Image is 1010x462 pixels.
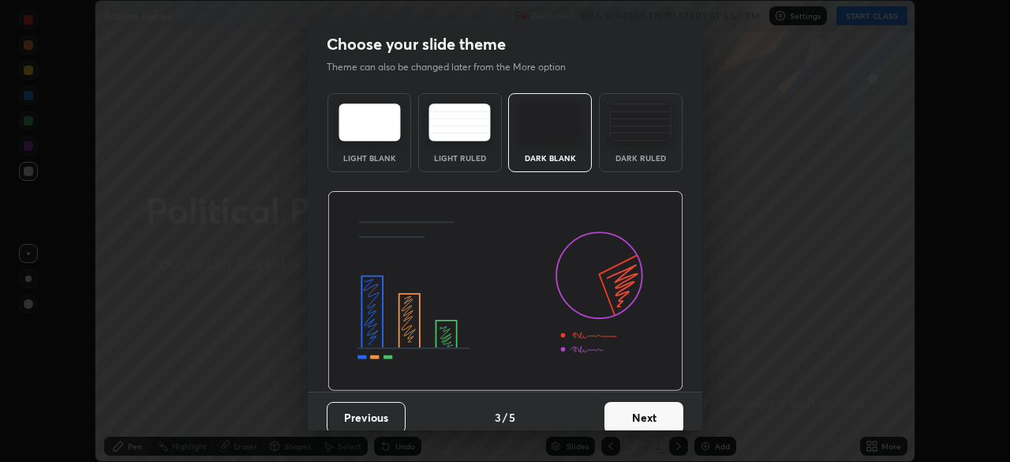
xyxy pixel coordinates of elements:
button: Previous [327,402,406,434]
img: darkRuledTheme.de295e13.svg [609,103,671,141]
p: Theme can also be changed later from the More option [327,60,582,74]
div: Light Ruled [428,154,492,162]
h4: / [503,409,507,426]
h2: Choose your slide theme [327,34,506,54]
img: lightTheme.e5ed3b09.svg [339,103,401,141]
img: darkThemeBanner.d06ce4a2.svg [327,191,683,392]
button: Next [604,402,683,434]
div: Light Blank [338,154,401,162]
h4: 5 [509,409,515,426]
h4: 3 [495,409,501,426]
div: Dark Ruled [609,154,672,162]
img: darkTheme.f0cc69e5.svg [519,103,582,141]
div: Dark Blank [518,154,582,162]
img: lightRuledTheme.5fabf969.svg [428,103,491,141]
